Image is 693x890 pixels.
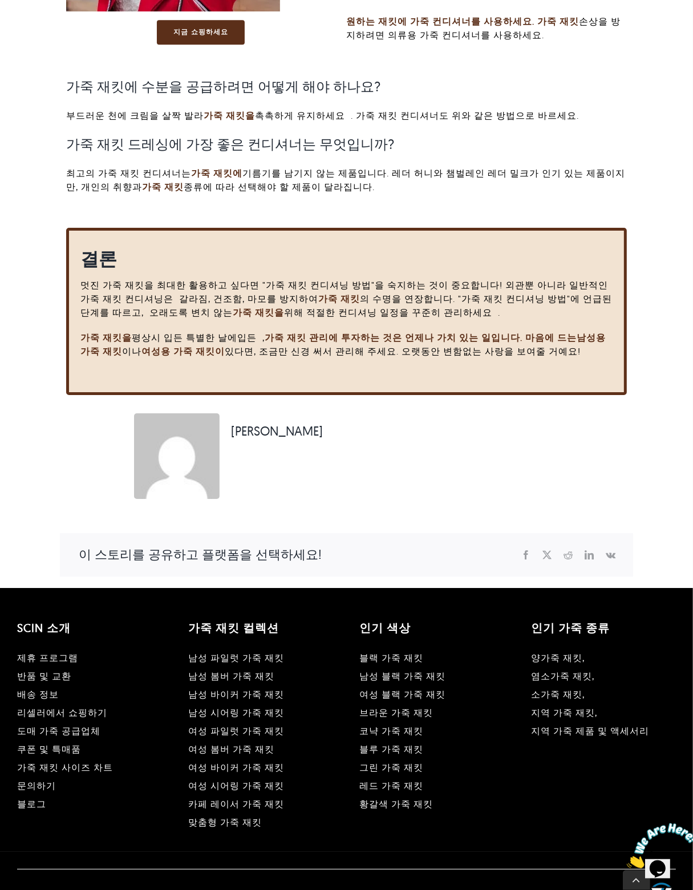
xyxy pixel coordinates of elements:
font: 소가죽 재킷, [531,688,585,700]
a: 인기 가죽 종류 [531,621,610,635]
font: 여성 블랙 가죽 재킷 [360,688,446,700]
a: 반품 및 교환 [17,670,71,682]
iframe: 채팅 위젯 [622,819,693,873]
a: 카페 레이서 가죽 재킷 [188,798,284,810]
a: 남성용 검은색 가죽 재킷 [360,670,446,682]
a: 남성 시어링 가죽 재킷 [188,707,284,718]
a: 소가죽 재킷 [531,688,585,700]
a: 여성 바이커 가죽 재킷 [188,762,284,773]
a: 원하는 재킷에 가죽 컨디셔너를 사용하세요. 가죽 재킷 [347,15,579,27]
a: 인기 색상 [360,621,411,635]
img: 채팅의 주목을 끄는 요소 [5,5,75,50]
a: 지금 쇼핑하세요 [157,20,244,45]
a: 가죽 재킷 사이즈 차트 [17,762,113,773]
font: 여성용 가죽 재킷이 [141,345,225,357]
a: 가죽 재킷에 [191,167,242,179]
a: 지역 가죽 재킷 [531,707,597,718]
a: 황갈색 가죽 재킷 [360,798,433,810]
a: SCIN 소개 [17,621,71,635]
font: 평상시 입든 특별한 날에 [132,332,237,343]
a: 지역 가죽 제품 및 액세서리 [531,725,649,736]
a: 엑스 [537,547,558,562]
font: 부드러운 천에 크림을 살짝 발라 [66,110,204,121]
font: 쿠폰 및 특매품 [17,743,81,755]
font: 지역 가죽 재킷, [531,707,597,718]
a: 도매 가죽 공급업체 [17,725,100,736]
font: 있다면 [225,345,254,357]
a: 제휴 프로그램 [17,652,78,663]
font: 리셀러에서 쇼핑하기 [17,707,107,718]
a: 여성 시어링 가죽 재킷 [188,780,284,791]
font: 블랙 가죽 재킷 [360,652,424,663]
font: 멋진 가죽 재킷을 최대한 활용하고 싶다면 "가죽 재킷 컨디셔닝 방법"을 숙지하는 것이 중요합니다! 외관뿐 아니라 일반적인 가죽 재킷 컨디셔닝은 갈라짐, 건조함, 마모를 방지하여 [80,279,608,304]
font: 촉촉하게 유지하세요 . 가죽 재킷 컨디셔너도 위와 같은 방법으로 바르세요. [255,110,579,121]
a: 갈색 가죽 재킷 [360,707,433,718]
font: 블루 가죽 재킷 [360,743,424,755]
font: 입든 , [237,332,265,343]
a: 여성용 에비에이터 가죽 재킷 [188,725,284,736]
font: 종류에 따라 선택해야 할 제품이 달라집니다. [184,181,375,192]
a: 페이스북 [516,547,537,562]
a: 가죽 재킷 [318,293,360,304]
font: 여성 파일럿 가죽 재킷 [188,725,284,736]
font: 남성 블랙 가죽 재킷 [360,670,446,682]
a: 코냑 가죽 재킷 [360,725,424,736]
a: 양가죽 재킷 [531,652,585,663]
font: 결론 [80,247,117,270]
font: 이나 [122,345,141,357]
a: 염소 가죽 재킷 [531,670,594,682]
font: 지금 쇼핑하세요 [173,28,228,36]
font: 최고의 가죽 재킷 컨디셔너는 [66,167,191,179]
a: 여성용 봄버 가죽 재킷 [188,743,274,755]
a: 남성 에비에이터 가죽 재킷 [188,652,284,663]
a: 리셀러에서 쇼핑하세요 [17,707,107,718]
font: 가죽 재킷에 수분을 공급하려면 어떻게 해야 하나요? [66,78,380,95]
a: 가죽 재킷을 [204,110,255,121]
a: 파란색 가죽 재킷 [360,743,424,755]
font: 이 스토리를 공유하고 플랫폼을 선택하세요! [79,546,322,562]
a: 배송 정보 [17,688,59,700]
font: 문의하기 [17,780,56,791]
img: 사만다 레오니 [134,413,220,499]
a: 가죽 재킷을 [80,332,132,343]
a: 여성용 블랙 가죽 재킷 [360,688,446,700]
font: 여성 봄버 가죽 재킷 [188,743,274,755]
a: 검은색 가죽 재킷 [360,652,424,663]
font: 레드 가죽 재킷 [360,780,424,791]
font: 가죽 재킷을 [233,307,284,318]
font: [PERSON_NAME] [231,423,323,439]
a: 레딧 [558,547,579,562]
a: 남성 바이커 가죽 재킷 [188,688,284,700]
font: . [542,29,545,41]
a: 맞춤형 가죽 재킷 [188,816,262,828]
font: 염소가죽 재킷, [531,670,594,682]
font: 가죽 재킷 관리에 투자하는 것은 언제나 가치 있는 일입니다. 마음에 드는 [265,332,577,343]
font: 그린 가죽 재킷 [360,762,424,773]
a: 남성 봄버 가죽 재킷 [188,670,274,682]
a: 가죽 재킷 [142,181,184,192]
font: 가죽 재킷 컬렉션 [188,621,279,635]
font: 블로그 [17,798,46,810]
